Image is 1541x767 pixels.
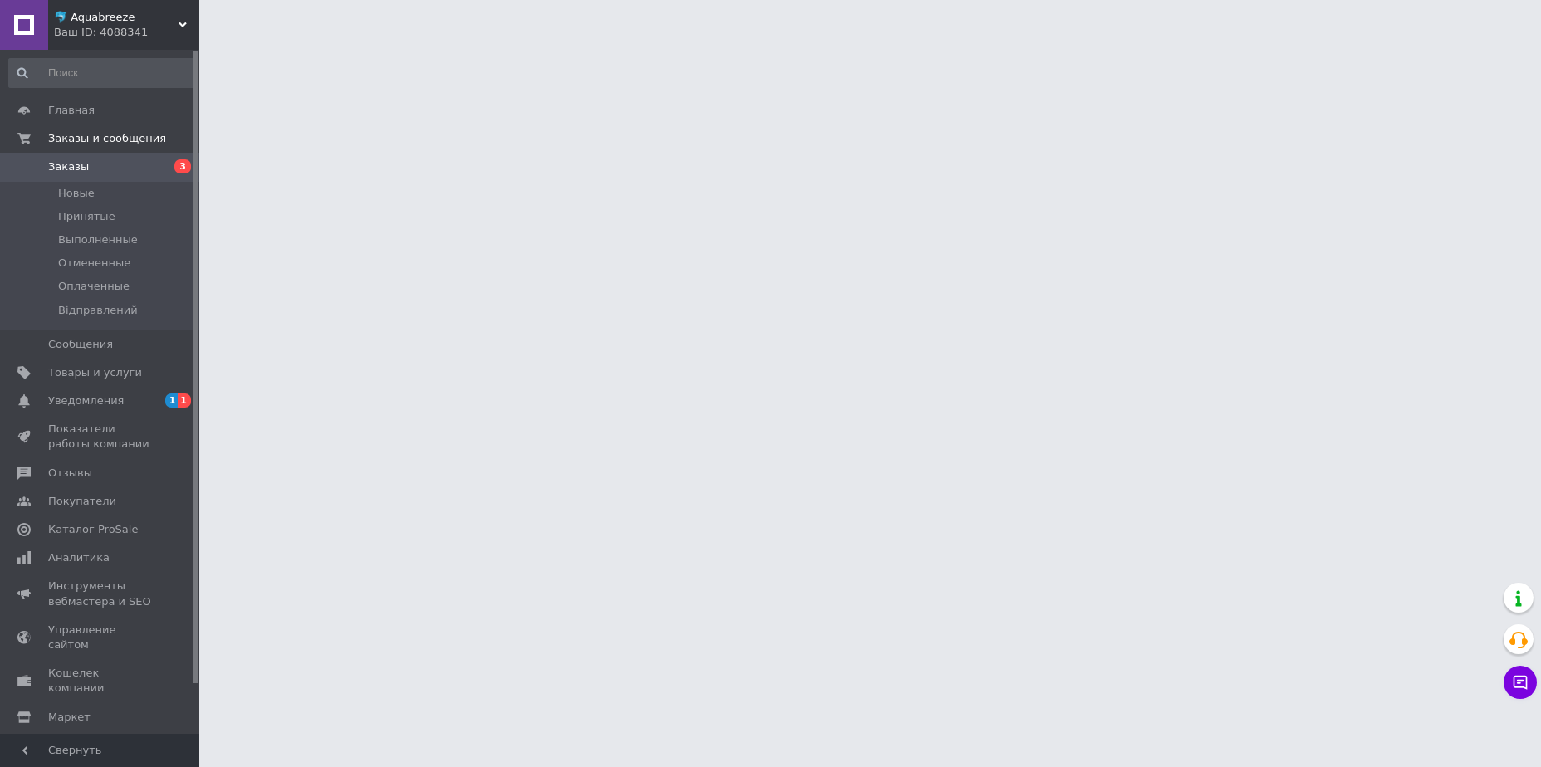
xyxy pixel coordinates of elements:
span: Маркет [48,710,91,725]
span: Отзывы [48,466,92,481]
span: Каталог ProSale [48,522,138,537]
span: 1 [178,393,191,408]
span: Показатели работы компании [48,422,154,452]
span: Сообщения [48,337,113,352]
span: 3 [174,159,191,173]
span: Товары и услуги [48,365,142,380]
span: Новые [58,186,95,201]
span: Заказы [48,159,89,174]
span: 1 [165,393,179,408]
span: Управление сайтом [48,623,154,652]
div: Ваш ID: 4088341 [54,25,199,40]
span: Кошелек компании [48,666,154,696]
span: Инструменты вебмастера и SEO [48,579,154,608]
span: Заказы и сообщения [48,131,166,146]
span: Уведомления [48,393,124,408]
span: Відправлений [58,303,138,318]
span: Принятые [58,209,115,224]
span: Отмененные [58,256,130,271]
span: Выполненные [58,232,138,247]
button: Чат с покупателем [1504,666,1537,699]
span: 🐬 Aquabreeze [54,10,179,25]
span: Главная [48,103,95,118]
span: Аналитика [48,550,110,565]
span: Оплаченные [58,279,130,294]
input: Поиск [8,58,196,88]
span: Покупатели [48,494,116,509]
